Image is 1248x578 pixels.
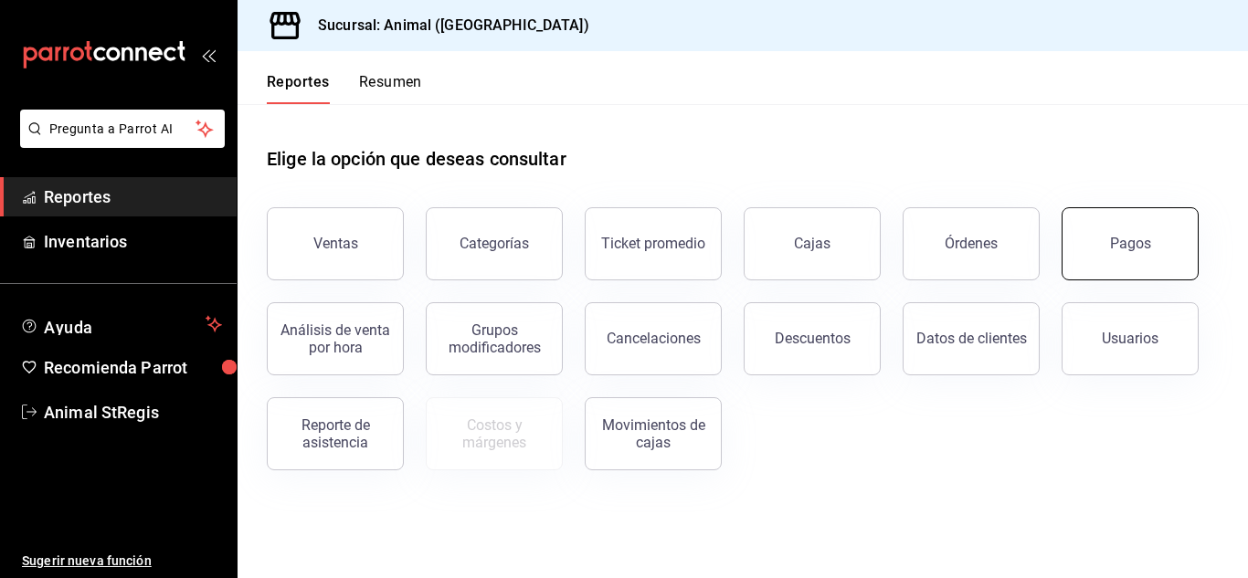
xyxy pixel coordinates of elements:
a: Cajas [744,207,881,280]
button: Grupos modificadores [426,302,563,375]
button: Reportes [267,73,330,104]
div: Descuentos [775,330,851,347]
span: Inventarios [44,229,222,254]
button: Órdenes [903,207,1040,280]
div: Ventas [313,235,358,252]
div: Reporte de asistencia [279,416,392,451]
span: Animal StRegis [44,400,222,425]
button: Pregunta a Parrot AI [20,110,225,148]
div: Grupos modificadores [438,321,551,356]
a: Pregunta a Parrot AI [13,132,225,152]
span: Recomienda Parrot [44,355,222,380]
div: Categorías [460,235,529,252]
div: Órdenes [945,235,998,252]
button: Movimientos de cajas [585,397,722,470]
div: navigation tabs [267,73,422,104]
h1: Elige la opción que deseas consultar [267,145,566,173]
div: Datos de clientes [916,330,1027,347]
span: Reportes [44,184,222,209]
div: Cajas [794,233,831,255]
div: Pagos [1110,235,1151,252]
button: Descuentos [744,302,881,375]
div: Análisis de venta por hora [279,321,392,356]
span: Pregunta a Parrot AI [49,120,196,139]
button: Contrata inventarios para ver este reporte [426,397,563,470]
button: Datos de clientes [903,302,1040,375]
button: Análisis de venta por hora [267,302,404,375]
div: Usuarios [1102,330,1158,347]
button: Ventas [267,207,404,280]
h3: Sucursal: Animal ([GEOGRAPHIC_DATA]) [303,15,589,37]
span: Ayuda [44,313,198,335]
span: Sugerir nueva función [22,552,222,571]
div: Ticket promedio [601,235,705,252]
div: Cancelaciones [607,330,701,347]
button: open_drawer_menu [201,47,216,62]
div: Costos y márgenes [438,416,551,451]
button: Categorías [426,207,563,280]
button: Resumen [359,73,422,104]
button: Reporte de asistencia [267,397,404,470]
button: Ticket promedio [585,207,722,280]
button: Usuarios [1062,302,1199,375]
div: Movimientos de cajas [597,416,710,451]
button: Pagos [1062,207,1199,280]
button: Cancelaciones [585,302,722,375]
